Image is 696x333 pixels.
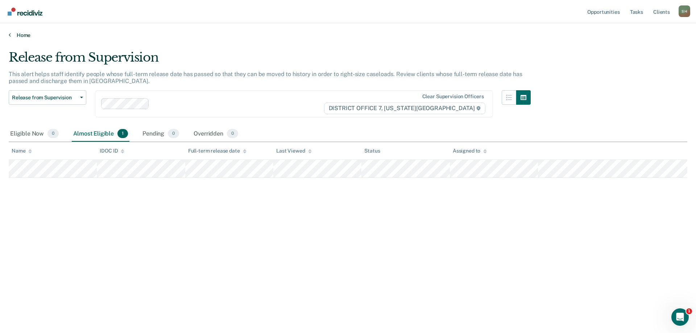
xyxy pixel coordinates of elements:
div: Last Viewed [276,148,311,154]
span: Release from Supervision [12,95,77,101]
span: 1 [117,129,128,138]
div: Clear supervision officers [422,93,484,100]
span: 0 [47,129,59,138]
button: Release from Supervision [9,90,86,105]
div: IDOC ID [100,148,124,154]
span: 0 [168,129,179,138]
div: Overridden0 [192,126,240,142]
iframe: Intercom live chat [671,308,689,326]
a: Home [9,32,687,38]
p: This alert helps staff identify people whose full-term release date has passed so that they can b... [9,71,522,84]
div: Full-term release date [188,148,246,154]
div: Assigned to [453,148,487,154]
div: Eligible Now0 [9,126,60,142]
div: Release from Supervision [9,50,531,71]
img: Recidiviz [8,8,42,16]
span: DISTRICT OFFICE 7, [US_STATE][GEOGRAPHIC_DATA] [324,103,485,114]
div: Name [12,148,32,154]
button: Profile dropdown button [679,5,690,17]
span: 0 [227,129,238,138]
span: 1 [686,308,692,314]
div: Almost Eligible1 [72,126,129,142]
div: Pending0 [141,126,181,142]
div: S H [679,5,690,17]
div: Status [364,148,380,154]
